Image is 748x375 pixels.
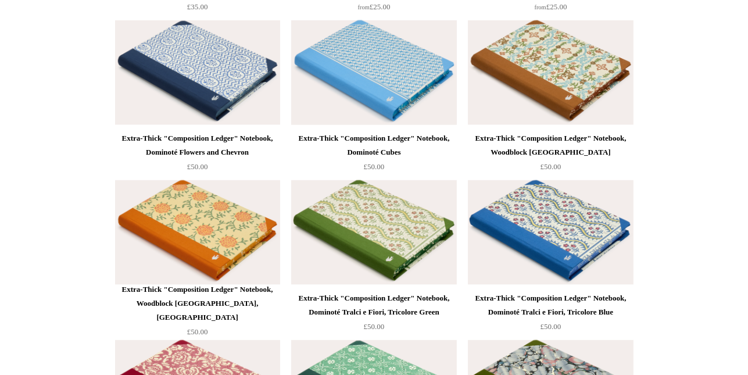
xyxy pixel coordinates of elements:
span: £35.00 [187,2,208,11]
span: £50.00 [541,322,561,331]
a: Extra-Thick "Composition Ledger" Notebook, Dominoté Cubes Extra-Thick "Composition Ledger" Notebo... [291,20,456,125]
a: Extra-Thick "Composition Ledger" Notebook, Woodblock Piedmont Extra-Thick "Composition Ledger" No... [468,20,633,125]
a: Extra-Thick "Composition Ledger" Notebook, Dominoté Cubes £50.00 [291,131,456,179]
img: Extra-Thick "Composition Ledger" Notebook, Dominoté Flowers and Chevron [115,20,280,125]
div: Extra-Thick "Composition Ledger" Notebook, Dominoté Tralci e Fiori, Tricolore Blue [471,291,630,319]
div: Extra-Thick "Composition Ledger" Notebook, Woodblock [GEOGRAPHIC_DATA], [GEOGRAPHIC_DATA] [118,283,277,324]
a: Extra-Thick "Composition Ledger" Notebook, Dominoté Flowers and Chevron Extra-Thick "Composition ... [115,20,280,125]
img: Extra-Thick "Composition Ledger" Notebook, Dominoté Cubes [291,20,456,125]
a: Extra-Thick "Composition Ledger" Notebook, Dominoté Tralci e Fiori, Tricolore Blue £50.00 [468,291,633,339]
span: £50.00 [187,327,208,336]
span: £25.00 [535,2,567,11]
span: from [535,4,546,10]
span: £50.00 [187,162,208,171]
div: Extra-Thick "Composition Ledger" Notebook, Dominoté Cubes [294,131,453,159]
span: £25.00 [358,2,391,11]
a: Extra-Thick "Composition Ledger" Notebook, Woodblock [GEOGRAPHIC_DATA], [GEOGRAPHIC_DATA] £50.00 [115,283,280,339]
a: Extra-Thick "Composition Ledger" Notebook, Dominoté Tralci e Fiori, Tricolore Green £50.00 [291,291,456,339]
span: £50.00 [364,162,385,171]
a: Extra-Thick "Composition Ledger" Notebook, Dominoté Tralci e Fiori, Tricolore Blue Extra-Thick "C... [468,180,633,285]
a: Extra-Thick "Composition Ledger" Notebook, Dominoté Tralci e Fiori, Tricolore Green Extra-Thick "... [291,180,456,285]
img: Extra-Thick "Composition Ledger" Notebook, Dominoté Tralci e Fiori, Tricolore Green [291,180,456,285]
div: Extra-Thick "Composition Ledger" Notebook, Dominoté Tralci e Fiori, Tricolore Green [294,291,453,319]
div: Extra-Thick "Composition Ledger" Notebook, Dominoté Flowers and Chevron [118,131,277,159]
img: Extra-Thick "Composition Ledger" Notebook, Dominoté Tralci e Fiori, Tricolore Blue [468,180,633,285]
img: Extra-Thick "Composition Ledger" Notebook, Woodblock Sicily, Orange [115,180,280,285]
a: Extra-Thick "Composition Ledger" Notebook, Woodblock Sicily, Orange Extra-Thick "Composition Ledg... [115,180,280,285]
span: £50.00 [364,322,385,331]
span: £50.00 [541,162,561,171]
img: Extra-Thick "Composition Ledger" Notebook, Woodblock Piedmont [468,20,633,125]
a: Extra-Thick "Composition Ledger" Notebook, Woodblock [GEOGRAPHIC_DATA] £50.00 [468,131,633,179]
div: Extra-Thick "Composition Ledger" Notebook, Woodblock [GEOGRAPHIC_DATA] [471,131,630,159]
a: Extra-Thick "Composition Ledger" Notebook, Dominoté Flowers and Chevron £50.00 [115,131,280,179]
span: from [358,4,370,10]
